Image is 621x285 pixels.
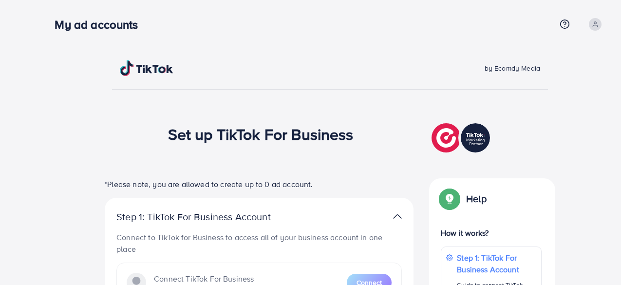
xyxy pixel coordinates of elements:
p: How it works? [441,227,542,239]
p: Help [466,193,487,205]
img: TikTok partner [432,121,492,155]
img: TikTok partner [393,209,402,224]
img: TikTok [120,60,173,76]
img: Popup guide [441,190,458,208]
h3: My ad accounts [55,18,146,32]
span: by Ecomdy Media [485,63,540,73]
h1: Set up TikTok For Business [168,125,354,143]
p: *Please note, you are allowed to create up to 0 ad account. [105,178,414,190]
p: Step 1: TikTok For Business Account [457,252,536,275]
p: Step 1: TikTok For Business Account [116,211,301,223]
